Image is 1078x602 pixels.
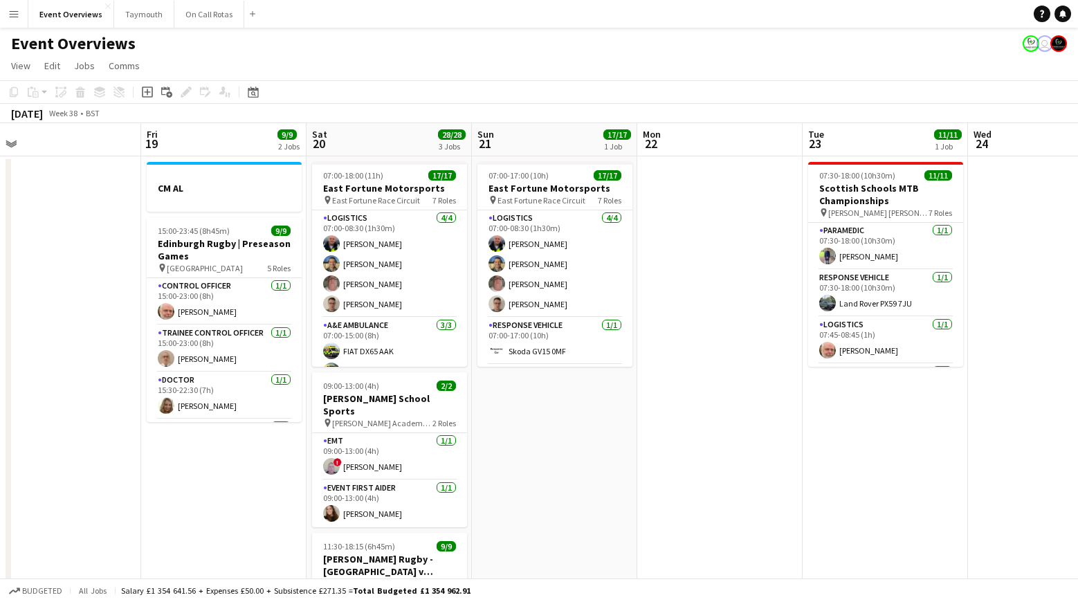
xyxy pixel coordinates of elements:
[1023,35,1039,52] app-user-avatar: Operations Manager
[312,372,467,527] app-job-card: 09:00-13:00 (4h)2/2[PERSON_NAME] School Sports [PERSON_NAME] Academy Playing Fields2 RolesEMT1/10...
[267,263,291,273] span: 5 Roles
[147,217,302,422] app-job-card: 15:00-23:45 (8h45m)9/9Edinburgh Rugby | Preseason Games [GEOGRAPHIC_DATA]5 RolesControl Officer1/...
[819,170,895,181] span: 07:30-18:00 (10h30m)
[332,195,420,206] span: East Fortune Race Circuit
[86,108,100,118] div: BST
[147,162,302,212] app-job-card: CM AL
[974,128,992,140] span: Wed
[808,128,824,140] span: Tue
[310,136,327,152] span: 20
[11,107,43,120] div: [DATE]
[147,372,302,419] app-card-role: Doctor1/115:30-22:30 (7h)[PERSON_NAME]
[277,129,297,140] span: 9/9
[174,1,244,28] button: On Call Rotas
[121,585,471,596] div: Salary £1 354 641.56 + Expenses £50.00 + Subsistence £271.35 =
[28,1,114,28] button: Event Overviews
[924,170,952,181] span: 11/11
[808,317,963,364] app-card-role: Logistics1/107:45-08:45 (1h)[PERSON_NAME]
[598,195,621,206] span: 7 Roles
[312,392,467,417] h3: [PERSON_NAME] School Sports
[109,60,140,72] span: Comms
[145,136,158,152] span: 19
[44,60,60,72] span: Edit
[437,381,456,391] span: 2/2
[103,57,145,75] a: Comms
[806,136,824,152] span: 23
[432,418,456,428] span: 2 Roles
[334,458,342,466] span: !
[39,57,66,75] a: Edit
[808,364,963,471] app-card-role: Advanced First Aider4/4
[271,226,291,236] span: 9/9
[11,33,136,54] h1: Event Overviews
[323,381,379,391] span: 09:00-13:00 (4h)
[147,128,158,140] span: Fri
[312,128,327,140] span: Sat
[74,60,95,72] span: Jobs
[603,129,631,140] span: 17/17
[1050,35,1067,52] app-user-avatar: Clinical Team
[114,1,174,28] button: Taymouth
[11,60,30,72] span: View
[935,141,961,152] div: 1 Job
[438,129,466,140] span: 28/28
[437,541,456,551] span: 9/9
[643,128,661,140] span: Mon
[278,141,300,152] div: 2 Jobs
[808,162,963,367] app-job-card: 07:30-18:00 (10h30m)11/11Scottish Schools MTB Championships [PERSON_NAME] [PERSON_NAME]7 RolesPar...
[332,418,432,428] span: [PERSON_NAME] Academy Playing Fields
[439,141,465,152] div: 3 Jobs
[929,208,952,218] span: 7 Roles
[147,419,302,531] app-card-role: Event First Aider4/4
[477,128,494,140] span: Sun
[147,325,302,372] app-card-role: Trainee Control Officer1/115:00-23:00 (8h)[PERSON_NAME]
[147,278,302,325] app-card-role: Control Officer1/115:00-23:00 (8h)[PERSON_NAME]
[167,263,243,273] span: [GEOGRAPHIC_DATA]
[477,210,632,318] app-card-role: Logistics4/407:00-08:30 (1h30m)[PERSON_NAME][PERSON_NAME][PERSON_NAME][PERSON_NAME]
[312,210,467,318] app-card-role: Logistics4/407:00-08:30 (1h30m)[PERSON_NAME][PERSON_NAME][PERSON_NAME][PERSON_NAME]
[46,108,80,118] span: Week 38
[604,141,630,152] div: 1 Job
[828,208,929,218] span: [PERSON_NAME] [PERSON_NAME]
[76,585,109,596] span: All jobs
[594,170,621,181] span: 17/17
[312,182,467,194] h3: East Fortune Motorsports
[808,182,963,207] h3: Scottish Schools MTB Championships
[488,170,549,181] span: 07:00-17:00 (10h)
[312,433,467,480] app-card-role: EMT1/109:00-13:00 (4h)![PERSON_NAME]
[312,480,467,527] app-card-role: Event First Aider1/109:00-13:00 (4h)[PERSON_NAME]
[971,136,992,152] span: 24
[147,237,302,262] h3: Edinburgh Rugby | Preseason Games
[808,270,963,317] app-card-role: Response Vehicle1/107:30-18:00 (10h30m)Land Rover PX59 7JU
[147,182,302,194] h3: CM AL
[158,226,230,236] span: 15:00-23:45 (8h45m)
[641,136,661,152] span: 22
[312,318,467,405] app-card-role: A&E Ambulance3/307:00-15:00 (8h)FIAT DX65 AAKRenault LV15 GHA
[22,586,62,596] span: Budgeted
[497,195,585,206] span: East Fortune Race Circuit
[312,162,467,367] app-job-card: 07:00-18:00 (11h)17/17East Fortune Motorsports East Fortune Race Circuit7 RolesLogistics4/407:00-...
[477,182,632,194] h3: East Fortune Motorsports
[477,318,632,365] app-card-role: Response Vehicle1/107:00-17:00 (10h)Skoda GV15 0MF
[432,195,456,206] span: 7 Roles
[353,585,471,596] span: Total Budgeted £1 354 962.91
[323,541,395,551] span: 11:30-18:15 (6h45m)
[475,136,494,152] span: 21
[7,583,64,599] button: Budgeted
[323,170,383,181] span: 07:00-18:00 (11h)
[312,553,467,578] h3: [PERSON_NAME] Rugby - [GEOGRAPHIC_DATA] v [GEOGRAPHIC_DATA][PERSON_NAME] - Varsity Match
[6,57,36,75] a: View
[1036,35,1053,52] app-user-avatar: Operations Team
[428,170,456,181] span: 17/17
[477,162,632,367] app-job-card: 07:00-17:00 (10h)17/17East Fortune Motorsports East Fortune Race Circuit7 RolesLogistics4/407:00-...
[68,57,100,75] a: Jobs
[808,223,963,270] app-card-role: Paramedic1/107:30-18:00 (10h30m)[PERSON_NAME]
[934,129,962,140] span: 11/11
